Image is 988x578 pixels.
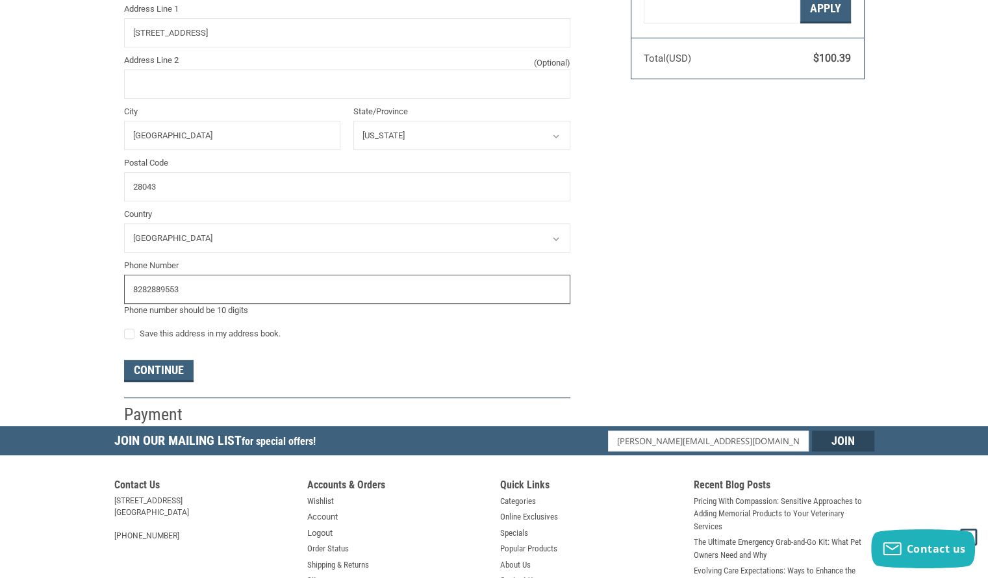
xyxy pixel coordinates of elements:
[307,542,349,555] a: Order Status
[307,495,334,508] a: Wishlist
[353,105,570,118] label: State/Province
[644,53,691,64] span: Total (USD)
[307,527,333,540] a: Logout
[124,208,570,221] label: Country
[124,360,194,382] button: Continue
[124,54,570,67] label: Address Line 2
[500,559,531,572] a: About Us
[114,426,322,459] h5: Join Our Mailing List
[124,304,570,317] div: Phone number should be 10 digits
[124,3,570,16] label: Address Line 1
[500,510,558,523] a: Online Exclusives
[907,542,966,556] span: Contact us
[114,479,295,495] h5: Contact Us
[534,57,570,69] small: (Optional)
[124,259,570,272] label: Phone Number
[114,495,295,542] address: [STREET_ADDRESS] [GEOGRAPHIC_DATA] [PHONE_NUMBER]
[608,431,809,451] input: Email
[124,157,570,170] label: Postal Code
[307,559,369,572] a: Shipping & Returns
[124,105,341,118] label: City
[124,404,200,425] h2: Payment
[812,431,874,451] input: Join
[242,435,316,447] span: for special offers!
[307,479,488,495] h5: Accounts & Orders
[813,52,851,64] span: $100.39
[500,495,536,508] a: Categories
[694,495,874,533] a: Pricing With Compassion: Sensitive Approaches to Adding Memorial Products to Your Veterinary Serv...
[500,479,681,495] h5: Quick Links
[694,536,874,561] a: The Ultimate Emergency Grab-and-Go Kit: What Pet Owners Need and Why
[500,542,557,555] a: Popular Products
[694,479,874,495] h5: Recent Blog Posts
[124,329,570,339] label: Save this address in my address book.
[871,529,975,568] button: Contact us
[500,527,528,540] a: Specials
[307,510,338,523] a: Account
